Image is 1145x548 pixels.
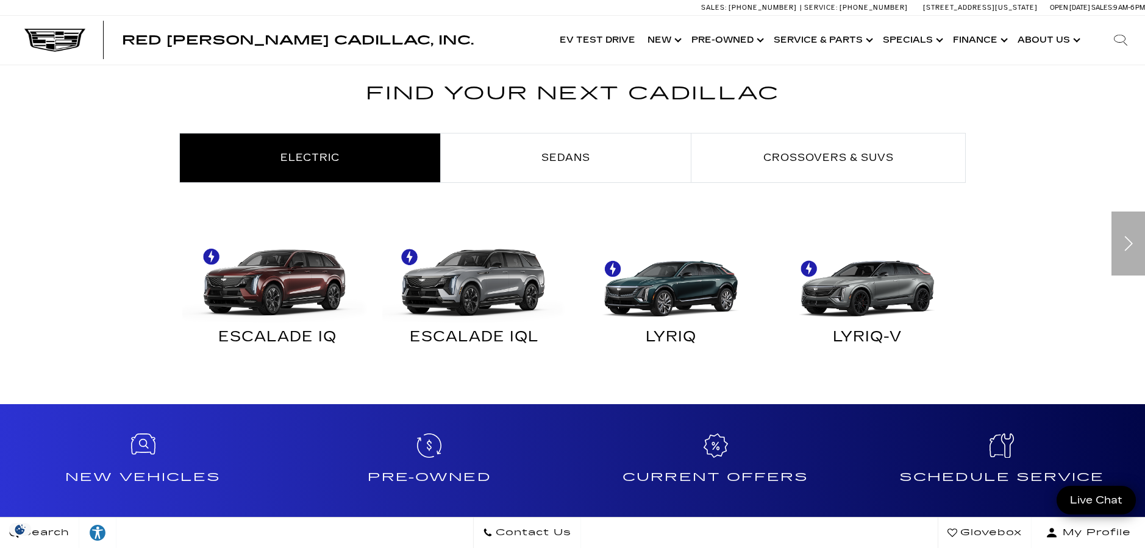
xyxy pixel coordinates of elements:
[541,152,590,163] span: Sedans
[1011,16,1084,65] a: About Us
[122,34,474,46] a: Red [PERSON_NAME] Cadillac, Inc.
[763,152,894,163] span: Crossovers & SUVs
[188,332,367,347] div: ESCALADE IQ
[579,230,763,322] img: LYRIQ
[180,133,440,182] a: Electric
[582,332,760,347] div: LYRIQ
[947,16,1011,65] a: Finance
[779,332,957,347] div: LYRIQ-V
[79,518,116,548] a: Explore your accessibility options
[1091,4,1113,12] span: Sales:
[938,518,1032,548] a: Glovebox
[1057,486,1136,514] a: Live Chat
[1032,518,1145,548] button: Open user profile menu
[382,230,567,322] img: ESCALADE IQL
[1050,4,1090,12] span: Open [DATE]
[280,152,340,163] span: Electric
[291,468,568,487] h4: Pre-Owned
[441,133,691,182] a: Sedans
[6,523,34,536] img: Opt-Out Icon
[1111,212,1145,276] div: Next
[957,524,1022,541] span: Glovebox
[685,16,768,65] a: Pre-Owned
[179,79,966,124] h2: Find Your Next Cadillac
[79,524,116,542] div: Explore your accessibility options
[1058,524,1131,541] span: My Profile
[577,468,854,487] h4: Current Offers
[691,133,965,182] a: Crossovers & SUVs
[473,518,581,548] a: Contact Us
[572,230,769,357] a: LYRIQ LYRIQ
[1113,4,1145,12] span: 9 AM-6 PM
[701,4,800,11] a: Sales: [PHONE_NUMBER]
[864,468,1141,487] h4: Schedule Service
[554,16,641,65] a: EV Test Drive
[804,4,838,12] span: Service:
[287,404,573,526] a: Pre-Owned
[840,4,908,12] span: [PHONE_NUMBER]
[5,468,282,487] h4: New Vehicles
[641,16,685,65] a: New
[179,230,376,357] a: ESCALADE IQ ESCALADE IQ
[776,230,960,322] img: LYRIQ-V
[877,16,947,65] a: Specials
[769,230,966,357] a: LYRIQ-V LYRIQ-V
[122,33,474,48] span: Red [PERSON_NAME] Cadillac, Inc.
[800,4,911,11] a: Service: [PHONE_NUMBER]
[19,524,70,541] span: Search
[729,4,797,12] span: [PHONE_NUMBER]
[182,230,367,322] img: ESCALADE IQ
[572,404,859,526] a: Current Offers
[385,332,564,347] div: ESCALADE IQL
[701,4,727,12] span: Sales:
[376,230,573,357] a: ESCALADE IQL ESCALADE IQL
[6,523,34,536] section: Click to Open Cookie Consent Modal
[24,29,85,52] img: Cadillac Dark Logo with Cadillac White Text
[1064,493,1129,507] span: Live Chat
[923,4,1038,12] a: [STREET_ADDRESS][US_STATE]
[768,16,877,65] a: Service & Parts
[493,524,571,541] span: Contact Us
